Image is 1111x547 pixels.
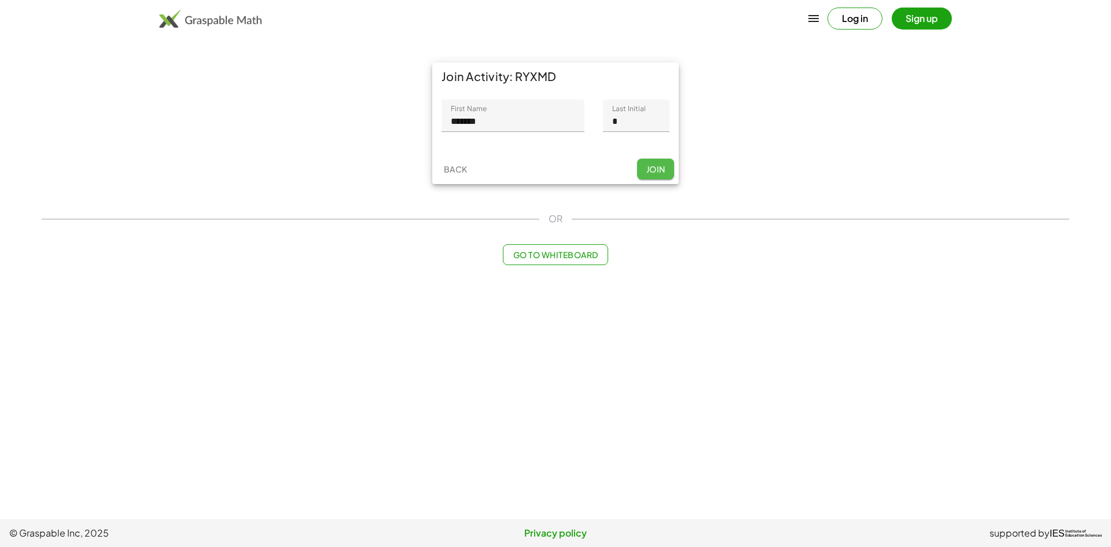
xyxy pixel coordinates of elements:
[9,526,373,540] span: © Graspable Inc, 2025
[513,249,598,260] span: Go to Whiteboard
[549,212,562,226] span: OR
[432,63,679,90] div: Join Activity: RYXMD
[443,164,467,174] span: Back
[437,159,474,179] button: Back
[1065,530,1102,538] span: Institute of Education Sciences
[646,164,665,174] span: Join
[503,244,608,265] button: Go to Whiteboard
[373,526,737,540] a: Privacy policy
[989,526,1050,540] span: supported by
[637,159,674,179] button: Join
[827,8,882,30] button: Log in
[1050,528,1065,539] span: IES
[1050,526,1102,540] a: IESInstitute ofEducation Sciences
[892,8,952,30] button: Sign up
